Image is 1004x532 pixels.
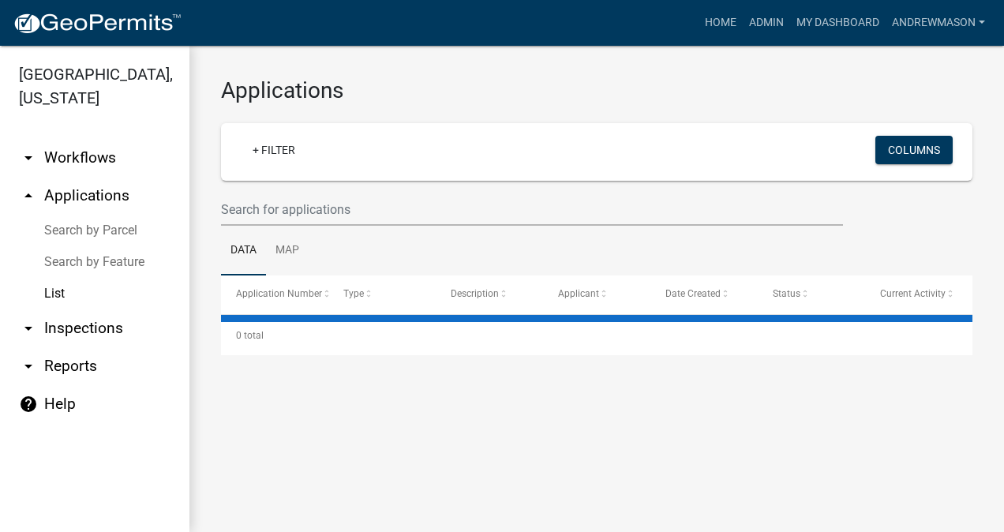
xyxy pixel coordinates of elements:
[266,226,309,276] a: Map
[880,288,946,299] span: Current Activity
[665,288,721,299] span: Date Created
[221,275,328,313] datatable-header-cell: Application Number
[19,148,38,167] i: arrow_drop_down
[240,136,308,164] a: + Filter
[19,319,38,338] i: arrow_drop_down
[436,275,543,313] datatable-header-cell: Description
[865,275,972,313] datatable-header-cell: Current Activity
[650,275,758,313] datatable-header-cell: Date Created
[758,275,865,313] datatable-header-cell: Status
[875,136,953,164] button: Columns
[19,395,38,414] i: help
[19,357,38,376] i: arrow_drop_down
[543,275,650,313] datatable-header-cell: Applicant
[773,288,800,299] span: Status
[221,77,972,104] h3: Applications
[790,8,886,38] a: My Dashboard
[221,226,266,276] a: Data
[328,275,436,313] datatable-header-cell: Type
[699,8,743,38] a: Home
[221,316,972,355] div: 0 total
[19,186,38,205] i: arrow_drop_up
[451,288,499,299] span: Description
[558,288,599,299] span: Applicant
[236,288,322,299] span: Application Number
[743,8,790,38] a: Admin
[886,8,991,38] a: AndrewMason
[221,193,843,226] input: Search for applications
[343,288,364,299] span: Type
